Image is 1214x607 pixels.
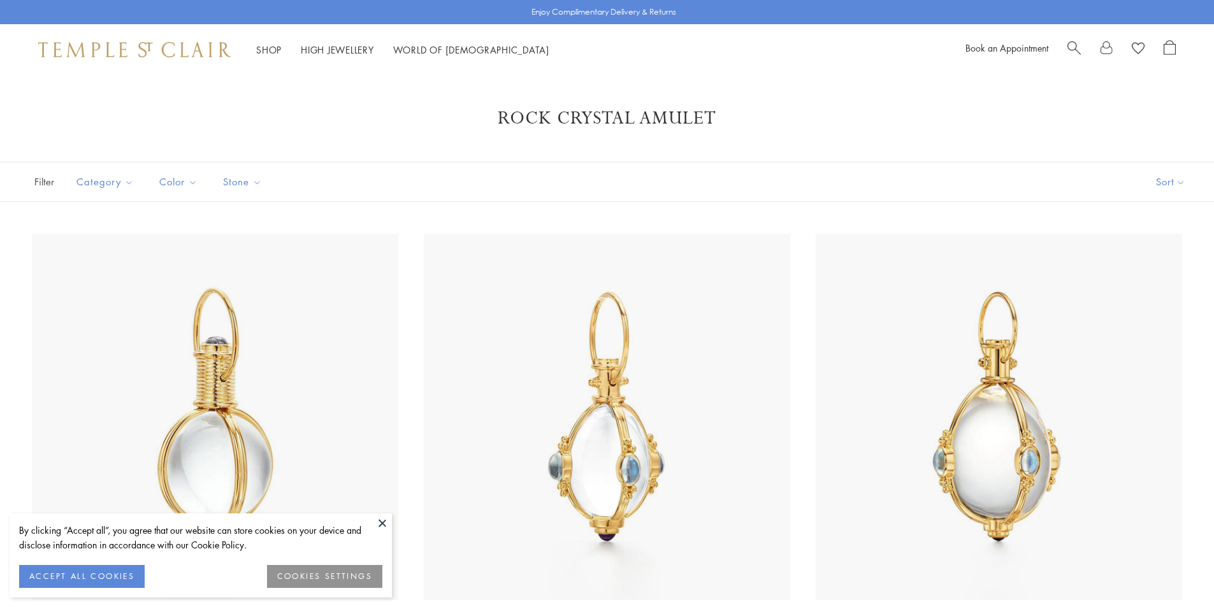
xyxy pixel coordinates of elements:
a: Search [1067,40,1081,59]
button: Category [67,168,143,196]
p: Enjoy Complimentary Delivery & Returns [531,6,676,18]
a: Open Shopping Bag [1164,40,1176,59]
a: High JewelleryHigh Jewellery [301,43,374,56]
span: Color [153,174,207,190]
a: Book an Appointment [965,41,1048,54]
span: Stone [217,174,271,190]
a: ShopShop [256,43,282,56]
button: Show sort by [1127,162,1214,201]
button: ACCEPT ALL COOKIES [19,565,145,588]
img: 18K Archival Amulet [32,234,398,600]
nav: Main navigation [256,42,549,58]
button: COOKIES SETTINGS [267,565,382,588]
img: Temple St. Clair [38,42,231,57]
a: View Wishlist [1132,40,1145,59]
button: Stone [213,168,271,196]
img: P54801-E18BM [424,234,790,600]
div: By clicking “Accept all”, you agree that our website can store cookies on your device and disclos... [19,523,382,552]
button: Color [150,168,207,196]
span: Category [70,174,143,190]
img: P54801-E18BM [816,234,1182,600]
h1: Rock Crystal Amulet [51,107,1163,130]
a: World of [DEMOGRAPHIC_DATA]World of [DEMOGRAPHIC_DATA] [393,43,549,56]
